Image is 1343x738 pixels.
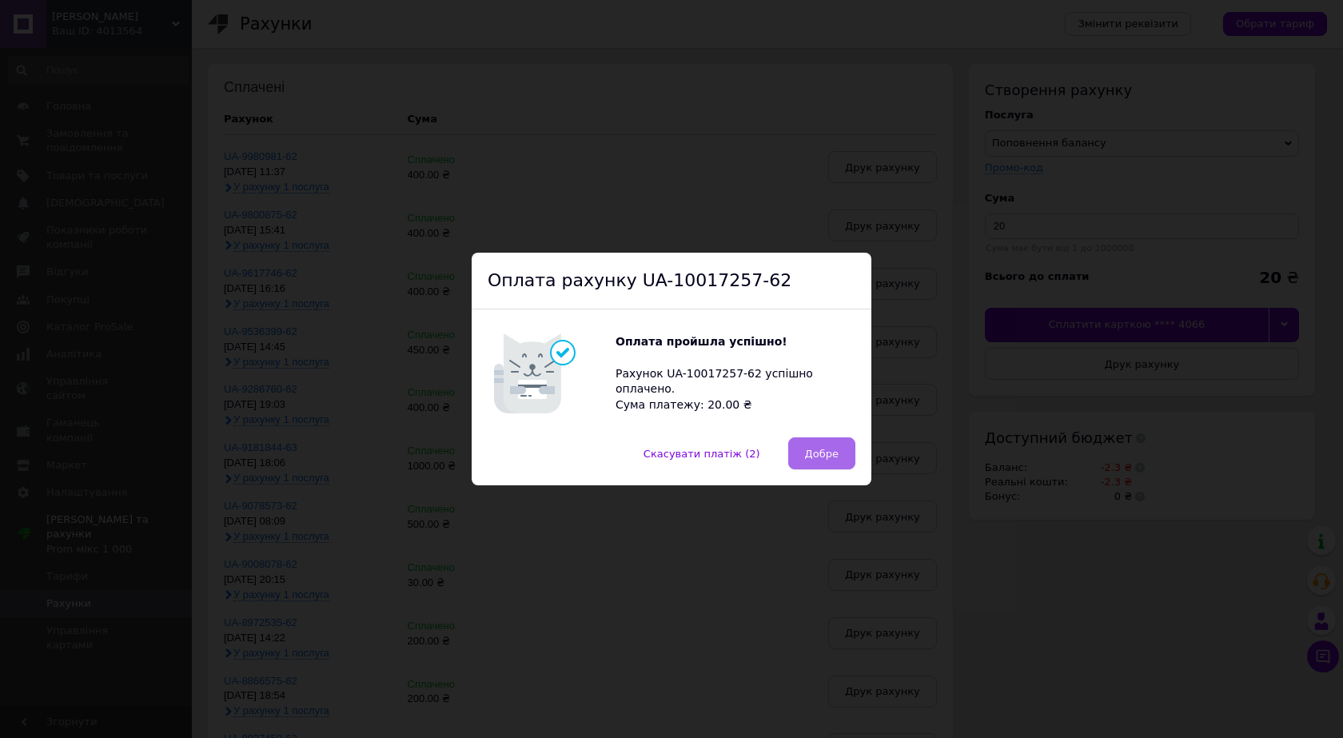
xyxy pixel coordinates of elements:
span: Добре [805,448,839,460]
span: Скасувати платіж (2) [644,448,760,460]
div: Рахунок UA-10017257-62 успішно оплачено. Сума платежу: 20.00 ₴ [616,334,855,413]
b: Оплата пройшла успішно! [616,335,787,348]
img: Котик говорить Оплата пройшла успішно! [488,325,616,421]
div: Оплата рахунку UA-10017257-62 [472,253,871,310]
button: Добре [788,437,855,469]
button: Скасувати платіж (2) [627,437,777,469]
